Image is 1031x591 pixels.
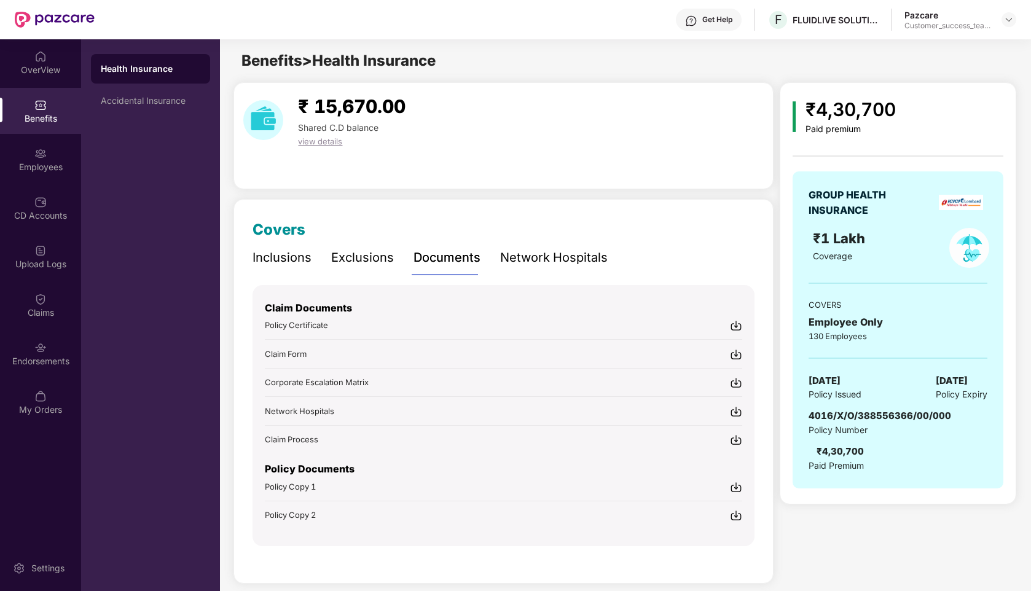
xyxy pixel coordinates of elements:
p: Claim Documents [265,300,742,316]
img: svg+xml;base64,PHN2ZyBpZD0iU2V0dGluZy0yMHgyMCIgeG1sbnM9Imh0dHA6Ly93d3cudzMub3JnLzIwMDAvc3ZnIiB3aW... [13,562,25,574]
span: Claim Process [265,434,318,444]
span: Policy Certificate [265,320,328,330]
span: Shared C.D balance [298,122,378,133]
span: [DATE] [936,374,968,388]
span: Corporate Escalation Matrix [265,377,369,387]
div: Exclusions [331,248,394,267]
div: Settings [28,562,68,574]
img: svg+xml;base64,PHN2ZyBpZD0iRHJvcGRvd24tMzJ4MzIiIHhtbG5zPSJodHRwOi8vd3d3LnczLm9yZy8yMDAwL3N2ZyIgd2... [1004,15,1014,25]
img: svg+xml;base64,PHN2ZyBpZD0iRG93bmxvYWQtMjR4MjQiIHhtbG5zPSJodHRwOi8vd3d3LnczLm9yZy8yMDAwL3N2ZyIgd2... [730,481,742,493]
img: policyIcon [949,228,989,268]
span: ₹ 15,670.00 [298,95,406,117]
img: svg+xml;base64,PHN2ZyBpZD0iRG93bmxvYWQtMjR4MjQiIHhtbG5zPSJodHRwOi8vd3d3LnczLm9yZy8yMDAwL3N2ZyIgd2... [730,434,742,446]
div: Health Insurance [101,63,200,75]
span: Covers [253,221,305,238]
div: Employee Only [809,315,987,330]
div: Pazcare [904,9,990,21]
span: Policy Copy 2 [265,510,316,520]
img: svg+xml;base64,PHN2ZyBpZD0iSGVscC0zMngzMiIgeG1sbnM9Imh0dHA6Ly93d3cudzMub3JnLzIwMDAvc3ZnIiB3aWR0aD... [685,15,697,27]
span: Benefits > Health Insurance [241,52,436,69]
span: Policy Expiry [936,388,987,401]
div: GROUP HEALTH INSURANCE [809,187,916,218]
div: Paid premium [806,124,896,135]
div: ₹4,30,700 [806,95,896,124]
img: New Pazcare Logo [15,12,95,28]
div: COVERS [809,299,987,311]
span: Network Hospitals [265,406,334,416]
div: Customer_success_team_lead [904,21,990,31]
div: FLUIDLIVE SOLUTIONS [793,14,879,26]
span: Policy Issued [809,388,861,401]
p: Policy Documents [265,461,742,477]
span: Policy Number [809,425,868,435]
img: svg+xml;base64,PHN2ZyBpZD0iQmVuZWZpdHMiIHhtbG5zPSJodHRwOi8vd3d3LnczLm9yZy8yMDAwL3N2ZyIgd2lkdGg9Ij... [34,99,47,111]
img: svg+xml;base64,PHN2ZyBpZD0iQ0RfQWNjb3VudHMiIGRhdGEtbmFtZT0iQ0QgQWNjb3VudHMiIHhtbG5zPSJodHRwOi8vd3... [34,196,47,208]
img: svg+xml;base64,PHN2ZyBpZD0iSG9tZSIgeG1sbnM9Imh0dHA6Ly93d3cudzMub3JnLzIwMDAvc3ZnIiB3aWR0aD0iMjAiIG... [34,50,47,63]
div: Network Hospitals [500,248,608,267]
div: Documents [414,248,480,267]
div: Inclusions [253,248,312,267]
img: svg+xml;base64,PHN2ZyBpZD0iRG93bmxvYWQtMjR4MjQiIHhtbG5zPSJodHRwOi8vd3d3LnczLm9yZy8yMDAwL3N2ZyIgd2... [730,319,742,332]
span: ₹1 Lakh [813,230,869,246]
span: Paid Premium [809,459,864,472]
span: 4016/X/O/388556366/00/000 [809,410,951,421]
div: 130 Employees [809,330,987,342]
span: [DATE] [809,374,841,388]
span: view details [298,136,342,146]
div: ₹4,30,700 [817,444,864,459]
img: svg+xml;base64,PHN2ZyBpZD0iRG93bmxvYWQtMjR4MjQiIHhtbG5zPSJodHRwOi8vd3d3LnczLm9yZy8yMDAwL3N2ZyIgd2... [730,377,742,389]
img: svg+xml;base64,PHN2ZyBpZD0iRG93bmxvYWQtMjR4MjQiIHhtbG5zPSJodHRwOi8vd3d3LnczLm9yZy8yMDAwL3N2ZyIgd2... [730,509,742,522]
img: download [243,100,283,140]
div: Get Help [702,15,732,25]
img: insurerLogo [939,195,982,210]
span: F [775,12,782,27]
img: icon [793,101,796,132]
img: svg+xml;base64,PHN2ZyBpZD0iTXlfT3JkZXJzIiBkYXRhLW5hbWU9Ik15IE9yZGVycyIgeG1sbnM9Imh0dHA6Ly93d3cudz... [34,390,47,402]
img: svg+xml;base64,PHN2ZyBpZD0iRG93bmxvYWQtMjR4MjQiIHhtbG5zPSJodHRwOi8vd3d3LnczLm9yZy8yMDAwL3N2ZyIgd2... [730,348,742,361]
span: Claim Form [265,349,307,359]
img: svg+xml;base64,PHN2ZyBpZD0iRW1wbG95ZWVzIiB4bWxucz0iaHR0cDovL3d3dy53My5vcmcvMjAwMC9zdmciIHdpZHRoPS... [34,147,47,160]
img: svg+xml;base64,PHN2ZyBpZD0iQ2xhaW0iIHhtbG5zPSJodHRwOi8vd3d3LnczLm9yZy8yMDAwL3N2ZyIgd2lkdGg9IjIwIi... [34,293,47,305]
div: Accidental Insurance [101,96,200,106]
img: svg+xml;base64,PHN2ZyBpZD0iVXBsb2FkX0xvZ3MiIGRhdGEtbmFtZT0iVXBsb2FkIExvZ3MiIHhtbG5zPSJodHRwOi8vd3... [34,245,47,257]
img: svg+xml;base64,PHN2ZyBpZD0iRW5kb3JzZW1lbnRzIiB4bWxucz0iaHR0cDovL3d3dy53My5vcmcvMjAwMC9zdmciIHdpZH... [34,342,47,354]
img: svg+xml;base64,PHN2ZyBpZD0iRG93bmxvYWQtMjR4MjQiIHhtbG5zPSJodHRwOi8vd3d3LnczLm9yZy8yMDAwL3N2ZyIgd2... [730,405,742,418]
span: Coverage [813,251,852,261]
span: Policy Copy 1 [265,482,316,491]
